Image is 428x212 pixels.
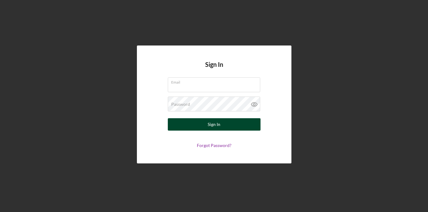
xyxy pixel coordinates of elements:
[197,143,231,148] a: Forgot Password?
[171,78,260,84] label: Email
[168,118,261,131] button: Sign In
[205,61,223,77] h4: Sign In
[208,118,220,131] div: Sign In
[171,102,190,107] label: Password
